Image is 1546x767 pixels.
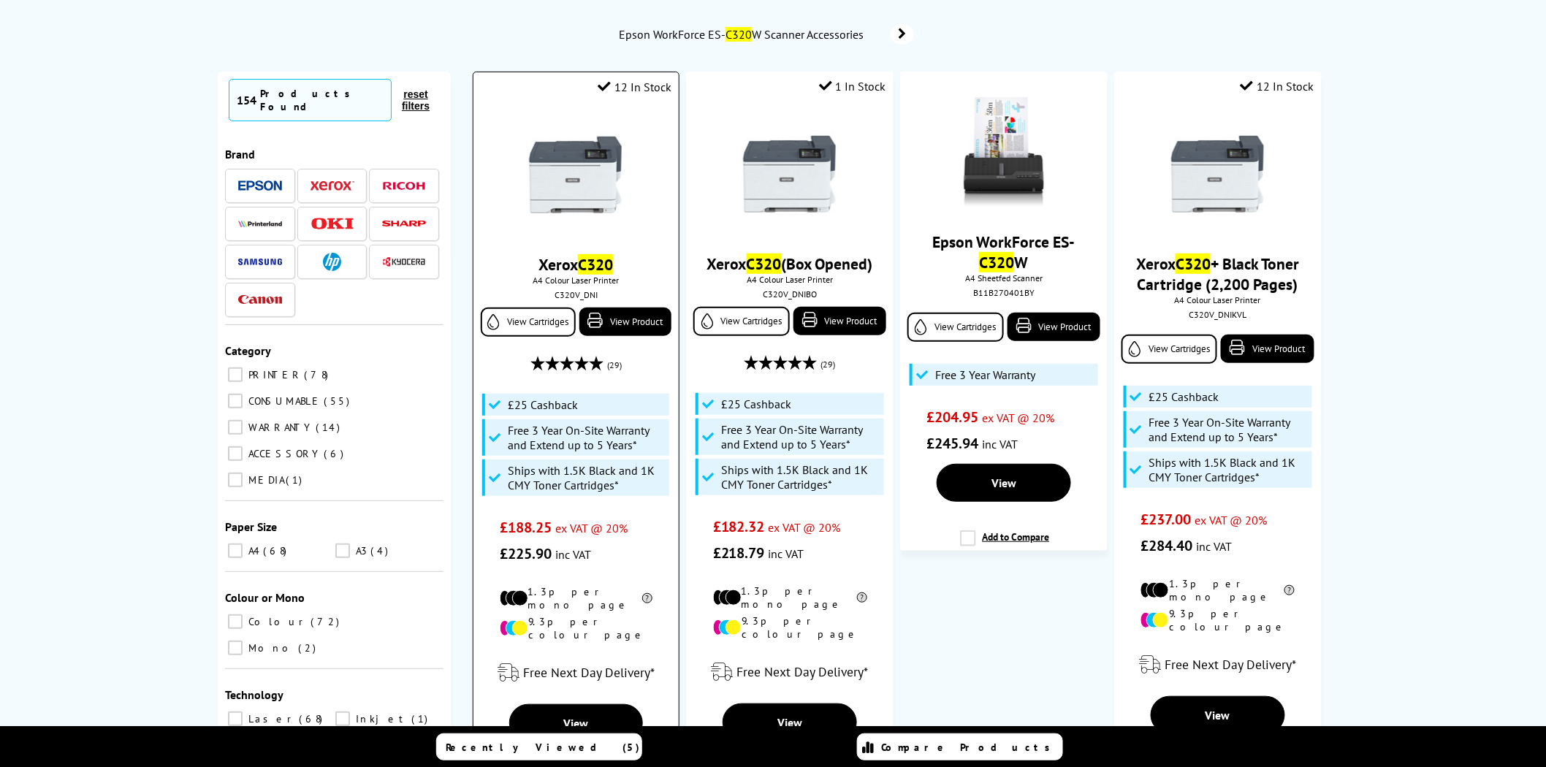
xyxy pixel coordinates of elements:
div: 12 In Stock [1241,79,1314,94]
mark: C320 [1176,253,1211,274]
a: Compare Products [857,733,1063,760]
input: WARRANTY 14 [228,420,243,435]
img: Canon [238,295,282,305]
span: £284.40 [1141,536,1192,555]
input: ACCESSORY 6 [228,446,243,461]
input: Colour 72 [228,614,243,629]
img: Samsung [238,259,282,265]
a: View [937,464,1071,502]
span: Compare Products [881,741,1058,754]
span: MEDIA [245,473,284,486]
span: ACCESSORY [245,447,322,460]
span: (29) [607,351,622,379]
span: Ships with 1.5K Black and 1K CMY Toner Cartridges* [1149,455,1309,484]
span: 154 [237,93,256,107]
mark: C320 [726,27,752,42]
a: View Product [1008,313,1100,341]
img: xerox-c320-front-small.jpg [521,120,631,229]
span: ex VAT @ 20% [769,520,841,535]
span: inc VAT [983,437,1018,451]
span: inc VAT [555,547,591,562]
span: ex VAT @ 20% [555,521,628,535]
span: £25 Cashback [721,397,791,411]
span: Free Next Day Delivery* [737,663,869,680]
input: MEDIA 1 [228,473,243,487]
span: £218.79 [713,543,765,562]
div: B11B270401BY [911,287,1096,298]
li: 9.3p per colour page [500,615,652,641]
span: A4 Sheetfed Scanner [907,272,1100,283]
input: A4 68 [228,543,243,558]
span: £25 Cashback [508,397,578,412]
span: (29) [821,351,836,378]
span: £25 Cashback [1149,389,1219,404]
span: View [1206,708,1230,722]
span: 2 [298,641,319,655]
div: 1 In Stock [819,79,886,94]
li: 9.3p per colour page [713,614,867,641]
input: Laser 68 [228,711,243,726]
span: A4 Colour Laser Printer [1122,294,1314,305]
span: £182.32 [713,517,765,536]
span: A3 [352,544,369,557]
img: Kyocera [382,256,426,267]
img: HP [323,253,341,271]
span: View [563,716,588,730]
input: Inkjet 1 [335,711,350,726]
span: Colour or Mono [225,590,305,605]
span: Free 3 Year On-Site Warranty and Extend up to 5 Years* [721,422,880,451]
a: View [509,704,643,742]
span: PRINTER [245,368,302,381]
a: View [723,703,857,741]
div: C320V_DNI [484,289,668,300]
span: Inkjet [352,712,410,725]
a: View Product [1221,335,1314,363]
span: 6 [324,447,347,460]
div: Products Found [260,87,384,113]
span: Free Next Day Delivery* [523,664,655,681]
span: Epson WorkForce ES- W Scanner Accessories [618,27,869,42]
div: 12 In Stock [598,80,671,94]
span: 1 [411,712,431,725]
span: Laser [245,712,297,725]
span: 68 [299,712,326,725]
li: 9.3p per colour page [1141,607,1295,633]
span: 14 [316,421,343,434]
a: XeroxC320+ Black Toner Cartridge (2,200 Pages) [1136,253,1299,294]
a: XeroxC320(Box Opened) [707,253,873,274]
span: A4 Colour Laser Printer [481,275,671,286]
span: Mono [245,641,297,655]
span: 1 [286,473,305,486]
span: 68 [263,544,290,557]
div: C320V_DNIKVL [1125,309,1310,320]
a: XeroxC320 [538,254,613,275]
input: A3 4 [335,543,350,558]
a: View Cartridges [907,313,1003,342]
div: C320V_DNIBO [697,289,882,299]
span: £237.00 [1141,510,1191,529]
span: Paper Size [225,519,277,534]
div: modal_delivery [1122,644,1314,685]
span: Category [225,343,271,358]
span: View [991,476,1016,490]
img: Xerox [311,180,354,191]
span: 4 [370,544,392,557]
input: CONSUMABLE 55 [228,394,243,408]
span: Free 3 Year On-Site Warranty and Extend up to 5 Years* [1149,415,1309,444]
img: Sharp [382,221,426,227]
img: OKI [311,218,354,230]
span: Recently Viewed (5) [446,741,640,754]
a: View Product [579,308,671,336]
a: View Product [793,307,886,335]
span: A4 Colour Laser Printer [693,274,886,285]
span: inc VAT [769,546,804,561]
img: xerox-c320-front-small.jpg [735,119,845,229]
a: View Cartridges [481,308,576,337]
span: View [777,715,802,730]
span: 78 [304,368,332,381]
li: 1.3p per mono page [500,585,652,611]
span: Free 3 Year Warranty [935,367,1036,382]
span: £188.25 [500,518,552,537]
span: Colour [245,615,309,628]
input: PRINTER 78 [228,367,243,382]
